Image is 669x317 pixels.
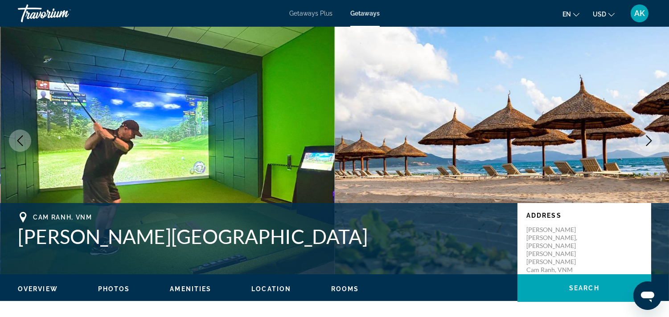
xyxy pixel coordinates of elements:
span: AK [634,9,645,18]
span: Cam Ranh, VNM [33,214,92,221]
button: User Menu [628,4,651,23]
span: Overview [18,285,58,293]
button: Search [517,274,651,302]
h1: [PERSON_NAME][GEOGRAPHIC_DATA] [18,225,509,248]
iframe: Кнопка запуска окна обмена сообщениями [633,281,662,310]
button: Location [251,285,291,293]
span: USD [593,11,606,18]
button: Next image [638,130,660,152]
a: Travorium [18,2,107,25]
a: Getaways [350,10,380,17]
span: Search [569,284,599,292]
p: [PERSON_NAME] [PERSON_NAME], [PERSON_NAME] [PERSON_NAME] [PERSON_NAME] Cam Ranh, VNM [526,226,598,274]
button: Overview [18,285,58,293]
button: Change language [562,8,579,20]
a: Getaways Plus [289,10,332,17]
p: Address [526,212,642,219]
button: Amenities [170,285,211,293]
span: Location [251,285,291,293]
button: Change currency [593,8,615,20]
button: Previous image [9,130,31,152]
span: en [562,11,571,18]
span: Amenities [170,285,211,293]
button: Rooms [331,285,359,293]
button: Photos [98,285,130,293]
span: Rooms [331,285,359,293]
span: Photos [98,285,130,293]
